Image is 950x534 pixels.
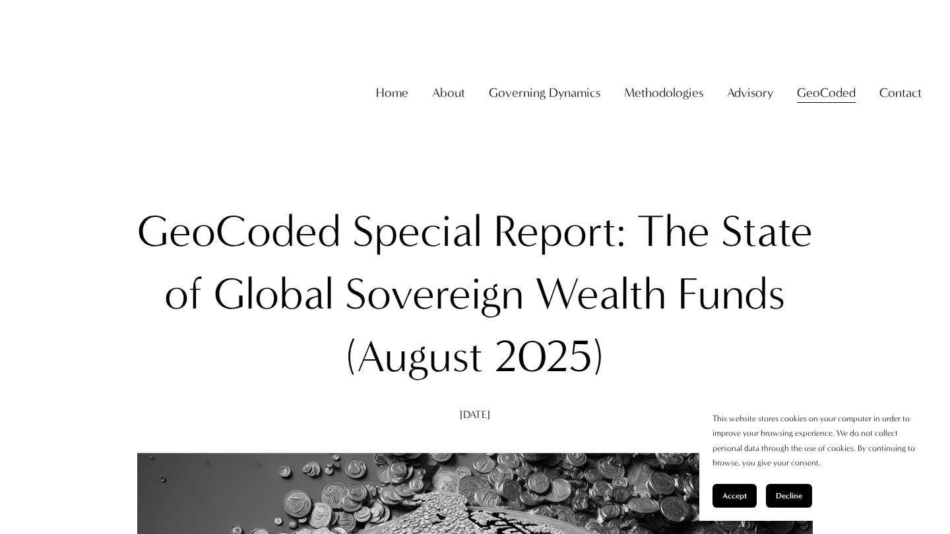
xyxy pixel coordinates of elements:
[493,200,626,263] div: Report:
[699,398,937,521] section: Cookie banner
[727,81,773,104] span: Advisory
[776,491,802,500] span: Decline
[489,81,600,104] span: Governing Dynamics
[345,263,524,326] div: Sovereign
[678,263,785,326] div: Funds
[722,491,747,500] span: Accept
[535,263,666,326] div: Wealth
[727,80,773,105] a: folder dropdown
[797,80,856,105] a: folder dropdown
[489,80,600,105] a: folder dropdown
[721,200,813,263] div: State
[797,81,856,104] span: GeoCoded
[879,81,922,104] span: Contact
[346,326,483,388] div: (August
[624,80,703,105] a: folder dropdown
[624,81,703,104] span: Methodologies
[352,200,482,263] div: Special
[637,200,710,263] div: The
[494,326,604,388] div: 2025)
[376,80,408,105] a: Home
[137,200,341,263] div: GeoCoded
[712,484,757,508] button: Accept
[214,263,334,326] div: Global
[879,80,922,105] a: folder dropdown
[432,80,465,105] a: folder dropdown
[766,484,812,508] button: Decline
[164,263,203,326] div: of
[432,81,465,104] span: About
[712,411,924,471] p: This website stores cookies on your computer in order to improve your browsing experience. We do ...
[460,408,491,421] span: [DATE]
[28,32,150,154] img: Christopher Sanchez &amp; Co.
